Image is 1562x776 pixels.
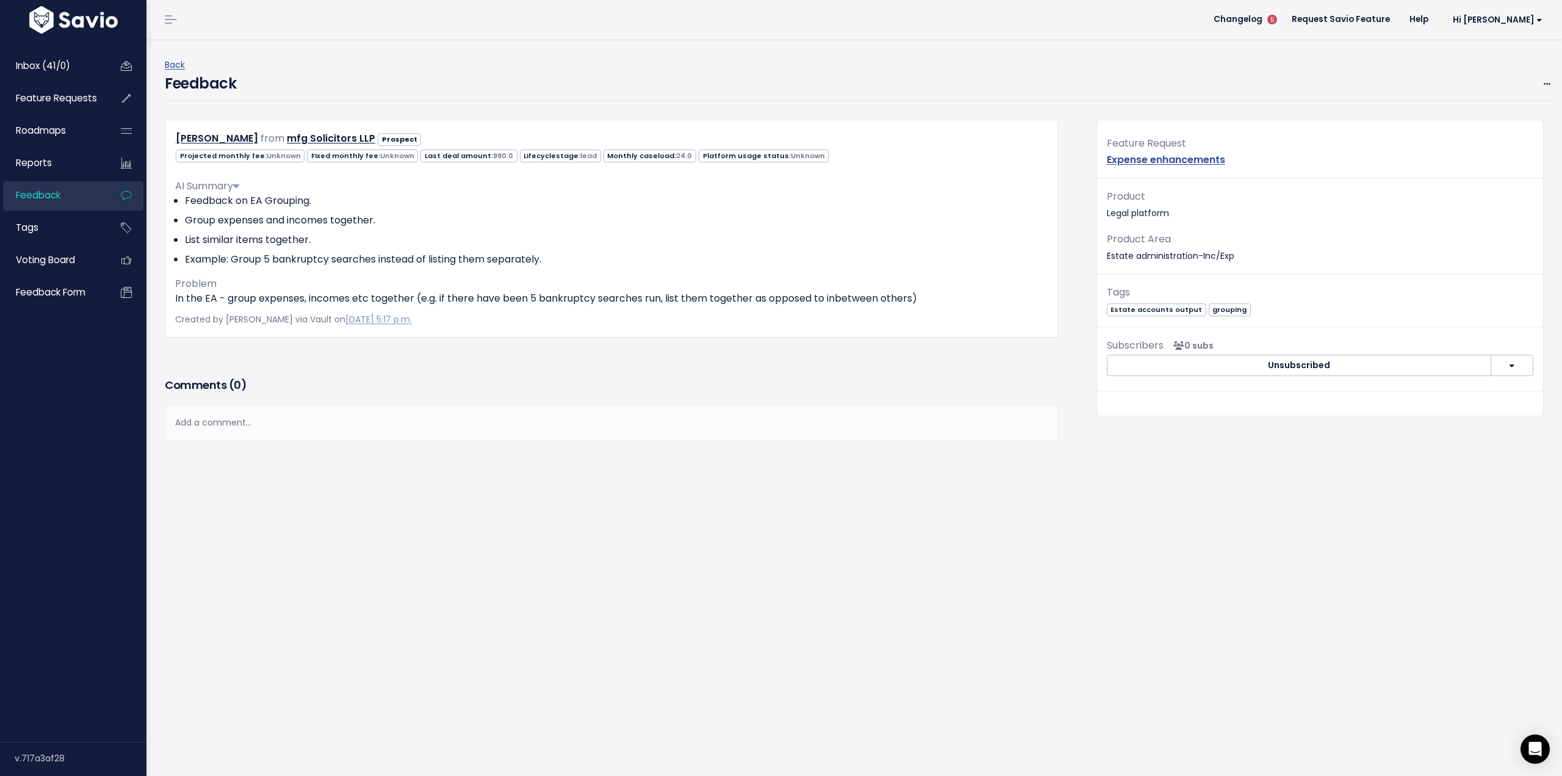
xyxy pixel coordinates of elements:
p: Legal platform [1107,188,1533,221]
p: Estate administration-Inc/Exp [1107,231,1533,264]
span: Feature Request [1107,136,1186,150]
div: v.717a3af28 [15,742,146,774]
a: [DATE] 5:17 p.m. [345,313,412,325]
span: Voting Board [16,253,75,266]
a: [PERSON_NAME] [176,131,258,145]
span: Subscribers [1107,338,1164,352]
li: Group expenses and incomes together. [185,213,1048,228]
a: Reports [3,149,101,177]
span: Feature Requests [16,92,97,104]
span: Product Area [1107,232,1171,246]
a: Roadmaps [3,117,101,145]
span: Last deal amount: [420,150,517,162]
strong: Prospect [382,134,417,144]
span: lead [580,151,597,161]
span: Tags [1107,285,1130,299]
span: 24.0 [676,151,692,161]
a: Help [1400,10,1438,29]
span: Unknown [380,151,414,161]
li: List similar items together. [185,233,1048,247]
span: Hi [PERSON_NAME] [1453,15,1542,24]
a: Inbox (41/0) [3,52,101,80]
a: Tags [3,214,101,242]
span: Roadmaps [16,124,66,137]
button: Unsubscribed [1107,355,1491,377]
li: Example: Group 5 bankruptcy searches instead of listing them separately. [185,252,1048,267]
span: Inbox (41/0) [16,59,70,72]
a: Request Savio Feature [1282,10,1400,29]
span: Projected monthly fee: [176,150,304,162]
span: Feedback form [16,286,85,299]
h3: Comments ( ) [165,377,1058,394]
span: Unknown [267,151,301,161]
a: Feedback form [3,278,101,306]
a: Expense enhancements [1107,153,1225,167]
a: Hi [PERSON_NAME] [1438,10,1552,29]
p: In the EA - group expenses, incomes etc together (e.g. if there have been 5 bankruptcy searches r... [175,291,1048,306]
li: Feedback on EA Grouping. [185,194,1048,208]
span: Problem [175,277,217,291]
span: 0 [234,377,241,393]
span: Unknown [791,151,825,161]
a: Estate accounts output [1107,303,1206,315]
span: Created by [PERSON_NAME] via Vault on [175,313,412,325]
h4: Feedback [165,73,236,95]
span: Product [1107,189,1145,203]
a: mfg Solicitors LLP [287,131,375,145]
span: Monthly caseload: [603,150,696,162]
span: Estate accounts output [1107,303,1206,316]
span: 990.0 [493,151,513,161]
span: Fixed monthly fee: [307,150,418,162]
a: Feedback [3,181,101,209]
span: grouping [1209,303,1251,316]
span: <p><strong>Subscribers</strong><br><br> No subscribers yet<br> </p> [1168,339,1214,352]
span: Tags [16,221,38,234]
a: Voting Board [3,246,101,274]
a: Back [165,59,185,71]
img: logo-white.9d6f32f41409.svg [26,6,121,34]
span: AI Summary [175,179,239,193]
span: Changelog [1214,15,1262,24]
div: Open Intercom Messenger [1521,734,1550,764]
span: Feedback [16,189,60,201]
span: from [261,131,284,145]
span: Platform usage status: [699,150,829,162]
span: Lifecyclestage: [520,150,601,162]
span: 5 [1267,15,1277,24]
span: Reports [16,156,52,169]
a: Feature Requests [3,84,101,112]
a: grouping [1209,303,1251,315]
div: Add a comment... [165,405,1058,441]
